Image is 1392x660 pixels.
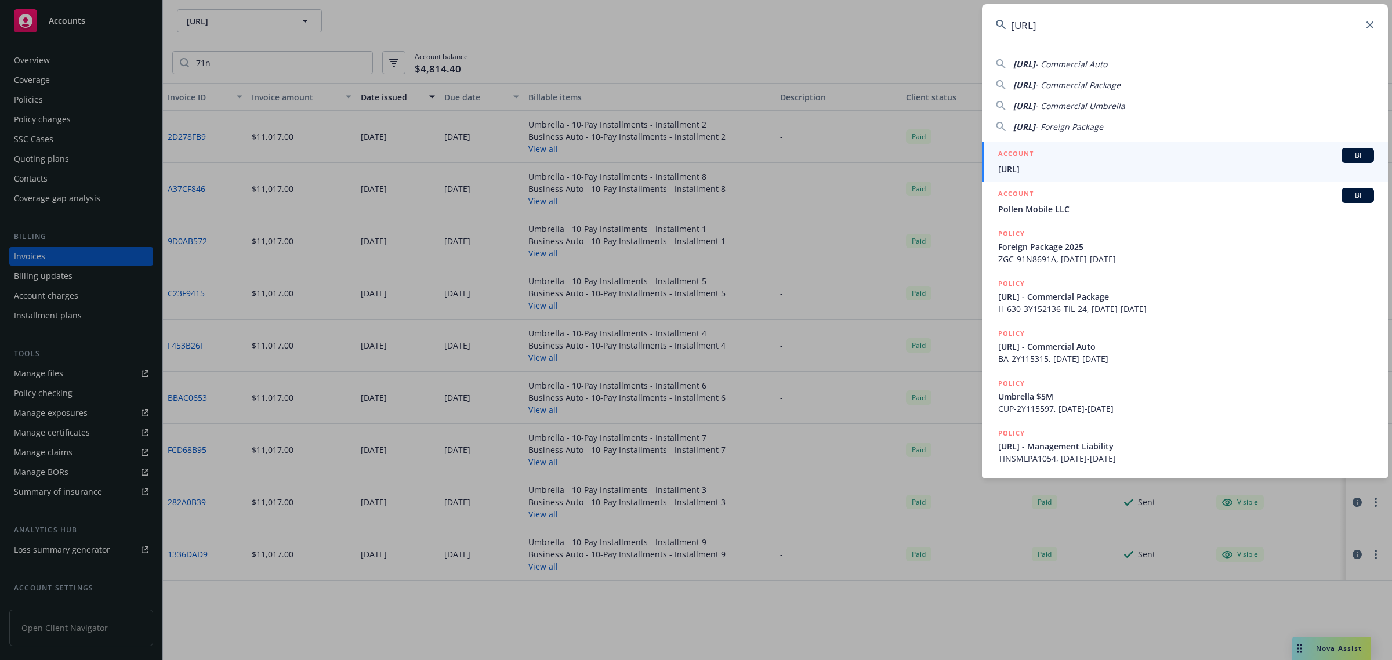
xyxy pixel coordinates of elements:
span: ZGC-91N8691A, [DATE]-[DATE] [998,253,1374,265]
span: [URL] - Management Liability [998,440,1374,452]
span: - Foreign Package [1035,121,1103,132]
a: POLICY[URL] - Management LiabilityTINSMLPA1054, [DATE]-[DATE] [982,421,1388,471]
span: H-630-3Y152136-TIL-24, [DATE]-[DATE] [998,303,1374,315]
span: CUP-2Y115597, [DATE]-[DATE] [998,402,1374,415]
h5: POLICY [998,427,1025,439]
span: - Commercial Package [1035,79,1121,90]
h5: POLICY [998,228,1025,240]
a: ACCOUNTBIPollen Mobile LLC [982,182,1388,222]
span: [URL] - Commercial Auto [998,340,1374,353]
span: - Commercial Umbrella [1035,100,1125,111]
span: [URL] [998,163,1374,175]
span: BA-2Y115315, [DATE]-[DATE] [998,353,1374,365]
a: POLICYForeign Package 2025ZGC-91N8691A, [DATE]-[DATE] [982,222,1388,271]
span: [URL] [1013,79,1035,90]
h5: POLICY [998,328,1025,339]
h5: ACCOUNT [998,148,1034,162]
span: Foreign Package 2025 [998,241,1374,253]
span: [URL] [1013,59,1035,70]
span: TINSMLPA1054, [DATE]-[DATE] [998,452,1374,465]
span: [URL] - Commercial Package [998,291,1374,303]
h5: ACCOUNT [998,188,1034,202]
span: [URL] [1013,121,1035,132]
a: ACCOUNTBI[URL] [982,142,1388,182]
span: Pollen Mobile LLC [998,203,1374,215]
a: POLICYUmbrella $5MCUP-2Y115597, [DATE]-[DATE] [982,371,1388,421]
span: BI [1346,150,1369,161]
h5: POLICY [998,278,1025,289]
h5: POLICY [998,378,1025,389]
span: [URL] [1013,100,1035,111]
a: POLICY[URL] - Commercial PackageH-630-3Y152136-TIL-24, [DATE]-[DATE] [982,271,1388,321]
a: POLICY[URL] - Commercial AutoBA-2Y115315, [DATE]-[DATE] [982,321,1388,371]
span: BI [1346,190,1369,201]
span: Umbrella $5M [998,390,1374,402]
span: - Commercial Auto [1035,59,1107,70]
input: Search... [982,4,1388,46]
